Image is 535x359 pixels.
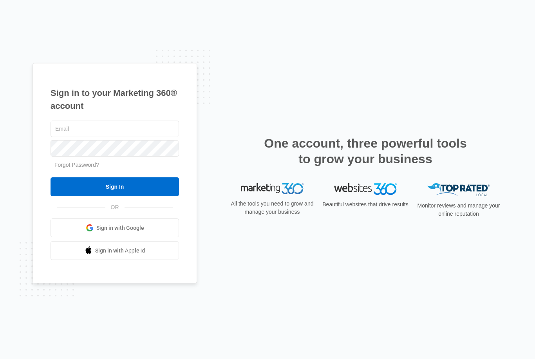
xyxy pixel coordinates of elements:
[427,183,490,196] img: Top Rated Local
[51,121,179,137] input: Email
[105,203,125,211] span: OR
[334,183,397,195] img: Websites 360
[96,224,144,232] span: Sign in with Google
[322,200,409,209] p: Beautiful websites that drive results
[95,247,145,255] span: Sign in with Apple Id
[228,200,316,216] p: All the tools you need to grow and manage your business
[51,241,179,260] a: Sign in with Apple Id
[415,202,502,218] p: Monitor reviews and manage your online reputation
[51,177,179,196] input: Sign In
[262,135,469,167] h2: One account, three powerful tools to grow your business
[54,162,99,168] a: Forgot Password?
[51,218,179,237] a: Sign in with Google
[241,183,304,194] img: Marketing 360
[51,87,179,112] h1: Sign in to your Marketing 360® account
